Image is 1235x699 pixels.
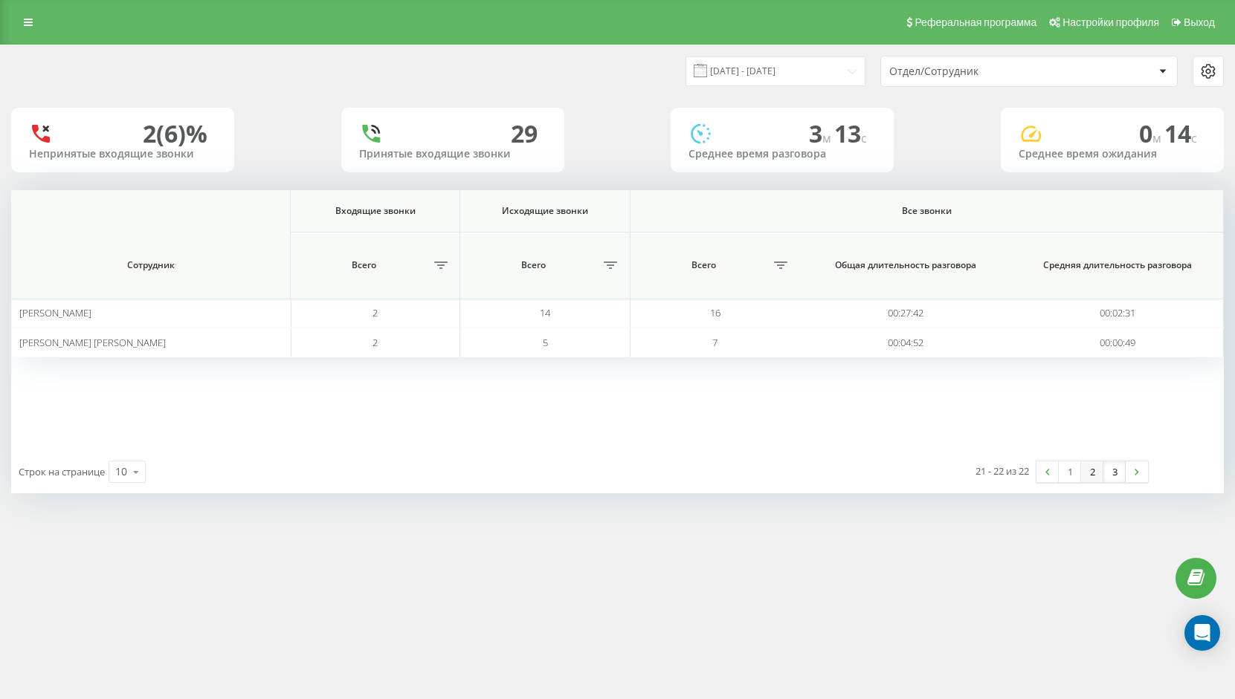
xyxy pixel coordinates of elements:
[476,205,614,217] span: Исходящие звонки
[1164,117,1197,149] span: 14
[817,259,995,271] span: Общая длительность разговора
[1184,16,1215,28] span: Выход
[834,117,867,149] span: 13
[800,299,1012,328] td: 00:27:42
[543,336,548,349] span: 5
[19,306,91,319] span: [PERSON_NAME]
[1081,461,1103,482] a: 2
[373,306,378,319] span: 2
[115,464,127,479] div: 10
[1019,148,1206,160] div: Среднее время ожидания
[1059,461,1081,482] a: 1
[1191,130,1197,146] span: c
[1139,117,1164,149] span: 0
[1103,461,1126,482] a: 3
[915,16,1036,28] span: Реферальная программа
[822,130,834,146] span: м
[638,259,770,271] span: Всего
[800,328,1012,357] td: 00:04:52
[19,465,105,478] span: Строк на странице
[359,148,546,160] div: Принятые входящие звонки
[32,259,270,271] span: Сотрудник
[710,306,720,319] span: 16
[809,117,834,149] span: 3
[1152,130,1164,146] span: м
[976,464,1029,478] div: 21 - 22 из 22
[468,259,599,271] span: Всего
[143,120,207,148] div: 2 (6)%
[19,336,166,349] span: [PERSON_NAME] [PERSON_NAME]
[29,148,216,160] div: Непринятые входящие звонки
[861,130,867,146] span: c
[1012,328,1224,357] td: 00:00:49
[306,205,445,217] span: Входящие звонки
[889,65,1067,78] div: Отдел/Сотрудник
[373,336,378,349] span: 2
[1029,259,1206,271] span: Средняя длительность разговора
[666,205,1187,217] span: Все звонки
[540,306,550,319] span: 14
[1012,299,1224,328] td: 00:02:31
[689,148,876,160] div: Среднее время разговора
[712,336,718,349] span: 7
[1184,615,1220,651] div: Open Intercom Messenger
[1063,16,1159,28] span: Настройки профиля
[298,259,429,271] span: Всего
[511,120,538,148] div: 29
